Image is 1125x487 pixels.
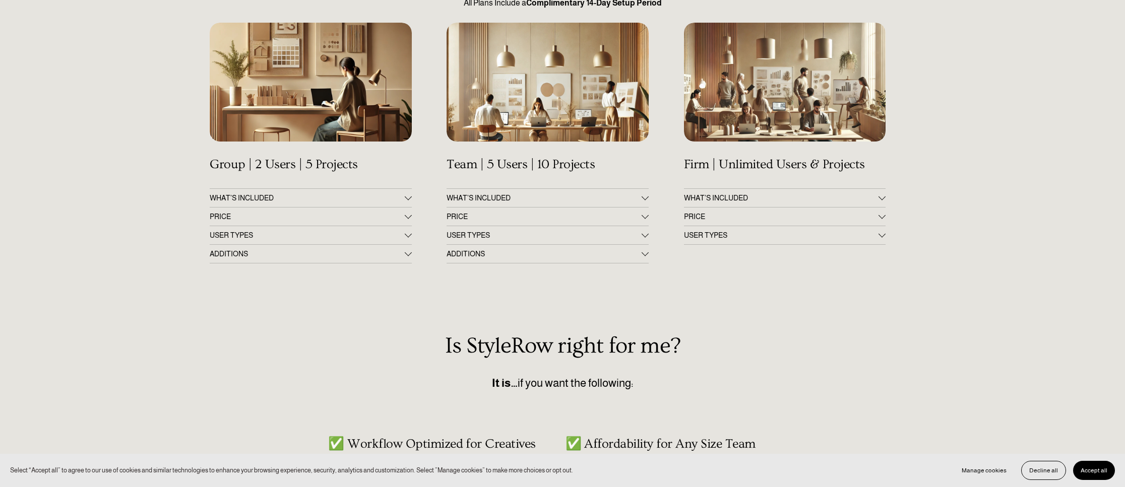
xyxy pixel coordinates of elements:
span: USER TYPES [447,231,641,239]
button: USER TYPES [684,226,886,244]
p: Select “Accept all” to agree to our use of cookies and similar technologies to enhance your brows... [10,465,573,475]
button: WHAT'S INCLUDED [210,189,411,207]
span: WHAT'S INCLUDED [447,194,641,202]
button: PRICE [210,207,411,226]
span: PRICE [447,213,641,221]
span: Accept all [1081,467,1107,474]
button: USER TYPES [210,226,411,244]
span: PRICE [210,213,404,221]
p: if you want the following: [210,375,915,392]
button: PRICE [447,207,648,226]
span: USER TYPES [684,231,879,239]
span: Decline all [1029,467,1058,474]
span: ADDITIONS [210,250,404,258]
button: WHAT’S INCLUDED [684,189,886,207]
button: PRICE [684,207,886,226]
span: WHAT’S INCLUDED [684,194,879,202]
span: PRICE [684,213,879,221]
span: WHAT'S INCLUDED [210,194,404,202]
button: ADDITIONS [447,245,648,263]
h4: Group | 2 Users | 5 Projects [210,157,411,172]
span: Manage cookies [962,467,1007,474]
button: Accept all [1073,461,1115,480]
button: Decline all [1021,461,1066,480]
button: WHAT'S INCLUDED [447,189,648,207]
h4: Team | 5 Users | 10 Projects [447,157,648,172]
h2: Is StyleRow right for me? [210,333,915,359]
h4: Firm | Unlimited Users & Projects [684,157,886,172]
button: ADDITIONS [210,245,411,263]
span: USER TYPES [210,231,404,239]
h4: ✅ Workflow Optimized for Creatives [328,437,559,452]
span: ADDITIONS [447,250,641,258]
h4: ✅ Affordability for Any Size Team [566,437,797,452]
button: Manage cookies [954,461,1014,480]
button: USER TYPES [447,226,648,244]
strong: It is… [492,377,518,389]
